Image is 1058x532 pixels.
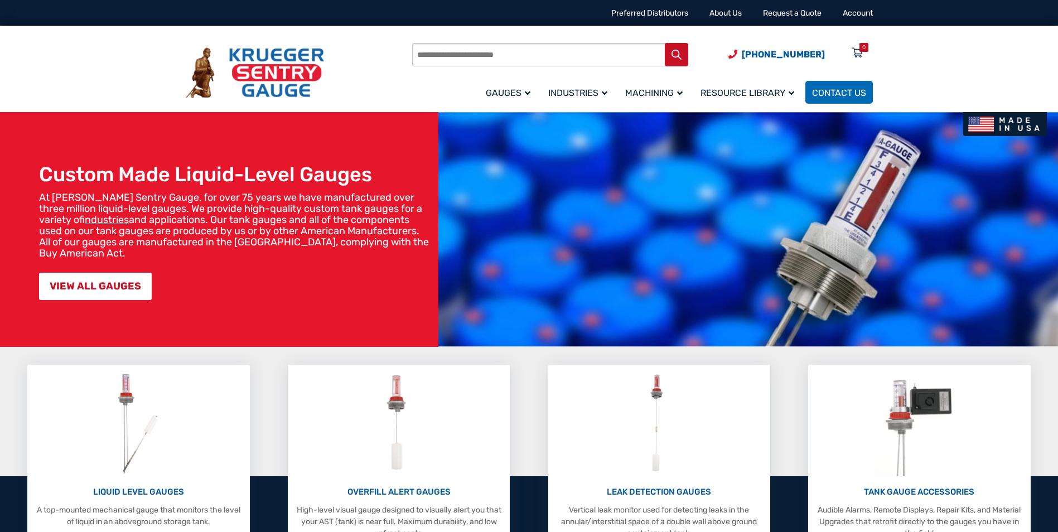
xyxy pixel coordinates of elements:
[479,79,542,105] a: Gauges
[637,370,681,476] img: Leak Detection Gauges
[709,8,742,18] a: About Us
[85,214,129,226] a: industries
[700,88,794,98] span: Resource Library
[814,486,1025,499] p: TANK GAUGE ACCESSORIES
[728,47,825,61] a: Phone Number (920) 434-8860
[486,88,530,98] span: Gauges
[742,49,825,60] span: [PHONE_NUMBER]
[611,8,688,18] a: Preferred Distributors
[39,192,433,259] p: At [PERSON_NAME] Sentry Gauge, for over 75 years we have manufactured over three million liquid-l...
[763,8,822,18] a: Request a Quote
[39,273,152,300] a: VIEW ALL GAUGES
[812,88,866,98] span: Contact Us
[109,370,168,476] img: Liquid Level Gauges
[875,370,964,476] img: Tank Gauge Accessories
[554,486,765,499] p: LEAK DETECTION GAUGES
[548,88,607,98] span: Industries
[619,79,694,105] a: Machining
[374,370,424,476] img: Overfill Alert Gauges
[963,112,1047,136] img: Made In USA
[625,88,683,98] span: Machining
[862,43,866,52] div: 0
[33,486,244,499] p: LIQUID LEVEL GAUGES
[293,486,504,499] p: OVERFILL ALERT GAUGES
[805,81,873,104] a: Contact Us
[843,8,873,18] a: Account
[542,79,619,105] a: Industries
[33,504,244,528] p: A top-mounted mechanical gauge that monitors the level of liquid in an aboveground storage tank.
[186,47,324,99] img: Krueger Sentry Gauge
[694,79,805,105] a: Resource Library
[39,162,433,186] h1: Custom Made Liquid-Level Gauges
